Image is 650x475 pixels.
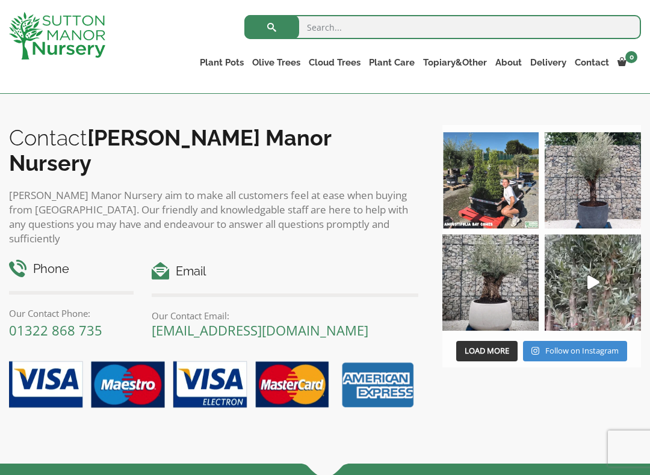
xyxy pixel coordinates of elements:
[305,54,365,71] a: Cloud Trees
[456,341,518,361] button: Load More
[531,346,539,355] svg: Instagram
[587,275,599,289] svg: Play
[9,260,134,278] h4: Phone
[465,345,509,356] span: Load More
[545,234,641,331] img: New arrivals Monday morning of beautiful olive trees 🤩🤩 The weather is beautiful this summer, gre...
[152,321,368,339] a: [EMAIL_ADDRESS][DOMAIN_NAME]
[152,262,418,281] h4: Email
[526,54,571,71] a: Delivery
[523,341,627,361] a: Instagram Follow on Instagram
[625,51,637,63] span: 0
[9,125,331,176] b: [PERSON_NAME] Manor Nursery
[419,54,491,71] a: Topiary&Other
[9,12,105,60] img: logo
[196,54,248,71] a: Plant Pots
[442,132,539,228] img: Our elegant & picturesque Angustifolia Cones are an exquisite addition to your Bay Tree collectio...
[491,54,526,71] a: About
[365,54,419,71] a: Plant Care
[571,54,613,71] a: Contact
[9,125,418,176] h2: Contact
[9,321,102,339] a: 01322 868 735
[545,345,619,356] span: Follow on Instagram
[9,188,418,246] p: [PERSON_NAME] Manor Nursery aim to make all customers feel at ease when buying from [GEOGRAPHIC_D...
[9,306,134,320] p: Our Contact Phone:
[244,15,641,39] input: Search...
[152,308,418,323] p: Our Contact Email:
[442,234,539,331] img: Check out this beauty we potted at our nursery today ❤️‍🔥 A huge, ancient gnarled Olive tree plan...
[248,54,305,71] a: Olive Trees
[545,234,641,331] a: Play
[613,54,641,71] a: 0
[545,132,641,228] img: A beautiful multi-stem Spanish Olive tree potted in our luxurious fibre clay pots 😍😍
